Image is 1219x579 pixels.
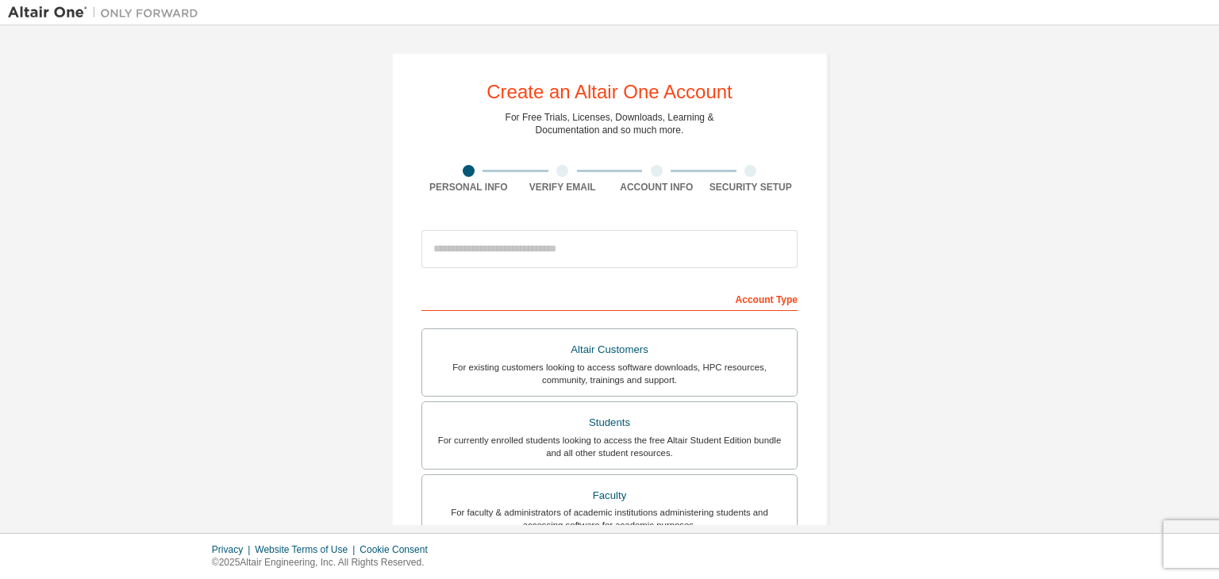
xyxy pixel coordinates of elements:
[486,82,733,102] div: Create an Altair One Account
[421,181,516,194] div: Personal Info
[212,543,255,556] div: Privacy
[432,434,787,459] div: For currently enrolled students looking to access the free Altair Student Edition bundle and all ...
[360,543,436,556] div: Cookie Consent
[432,485,787,507] div: Faculty
[609,181,704,194] div: Account Info
[704,181,798,194] div: Security Setup
[506,111,714,136] div: For Free Trials, Licenses, Downloads, Learning & Documentation and so much more.
[432,339,787,361] div: Altair Customers
[432,412,787,434] div: Students
[255,543,360,556] div: Website Terms of Use
[421,286,798,311] div: Account Type
[516,181,610,194] div: Verify Email
[432,361,787,386] div: For existing customers looking to access software downloads, HPC resources, community, trainings ...
[212,556,437,569] p: © 2025 Altair Engineering, Inc. All Rights Reserved.
[432,506,787,531] div: For faculty & administrators of academic institutions administering students and accessing softwa...
[8,5,206,21] img: Altair One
